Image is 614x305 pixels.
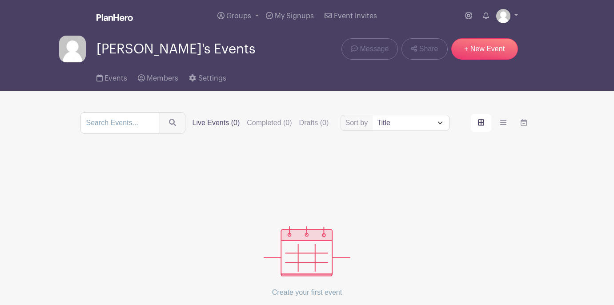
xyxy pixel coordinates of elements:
[96,42,255,57] span: [PERSON_NAME]'s Events
[401,38,447,60] a: Share
[104,75,127,82] span: Events
[59,36,86,62] img: default-ce2991bfa6775e67f084385cd625a349d9dcbb7a52a09fb2fda1e96e2d18dcdb.png
[334,12,377,20] span: Event Invites
[345,118,371,128] label: Sort by
[96,62,127,91] a: Events
[264,226,350,277] img: events_empty-56550af544ae17c43cc50f3ebafa394433d06d5f1891c01edc4b5d1d59cfda54.svg
[275,12,314,20] span: My Signups
[147,75,178,82] span: Members
[80,112,160,134] input: Search Events...
[471,114,534,132] div: order and view
[341,38,398,60] a: Message
[360,44,389,54] span: Message
[189,62,226,91] a: Settings
[96,14,133,21] img: logo_white-6c42ec7e38ccf1d336a20a19083b03d10ae64f83f12c07503d8b9e83406b4c7d.svg
[198,75,226,82] span: Settings
[419,44,438,54] span: Share
[226,12,251,20] span: Groups
[193,118,329,128] div: filters
[138,62,178,91] a: Members
[451,38,518,60] a: + New Event
[496,9,510,23] img: default-ce2991bfa6775e67f084385cd625a349d9dcbb7a52a09fb2fda1e96e2d18dcdb.png
[299,118,329,128] label: Drafts (0)
[193,118,240,128] label: Live Events (0)
[247,118,292,128] label: Completed (0)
